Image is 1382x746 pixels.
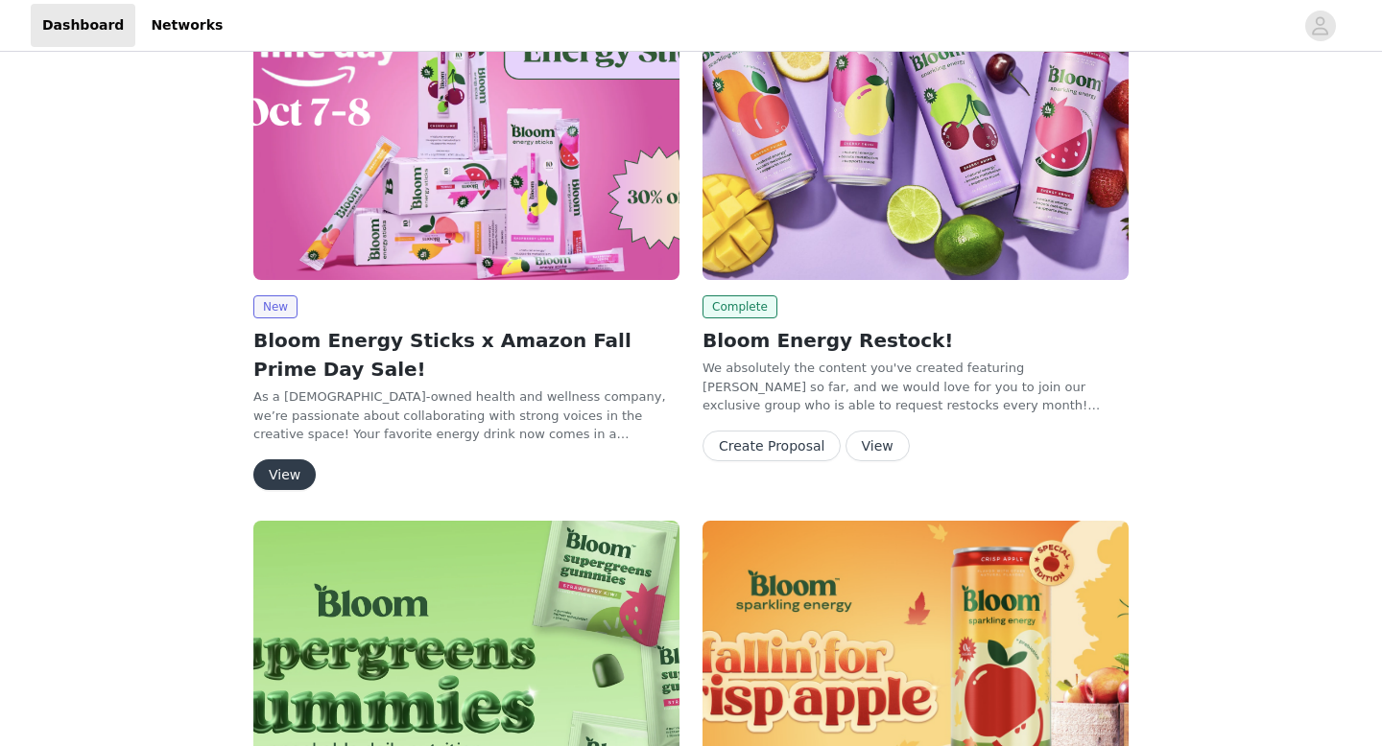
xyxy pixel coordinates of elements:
a: View [846,439,910,454]
div: avatar [1311,11,1329,41]
h2: Bloom Energy Sticks x Amazon Fall Prime Day Sale! [253,326,679,384]
button: Create Proposal [703,431,841,461]
span: Complete [703,295,777,318]
a: Dashboard [31,4,135,47]
button: View [846,431,910,461]
button: View [253,459,316,490]
a: View [253,468,316,482]
p: We absolutely the content you've created featuring [PERSON_NAME] so far, and we would love for yo... [703,359,1129,415]
p: As a [DEMOGRAPHIC_DATA]-owned health and wellness company, we’re passionate about collaborating w... [253,387,679,444]
a: Networks [139,4,234,47]
span: New [253,295,298,318]
h2: Bloom Energy Restock! [703,326,1129,355]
